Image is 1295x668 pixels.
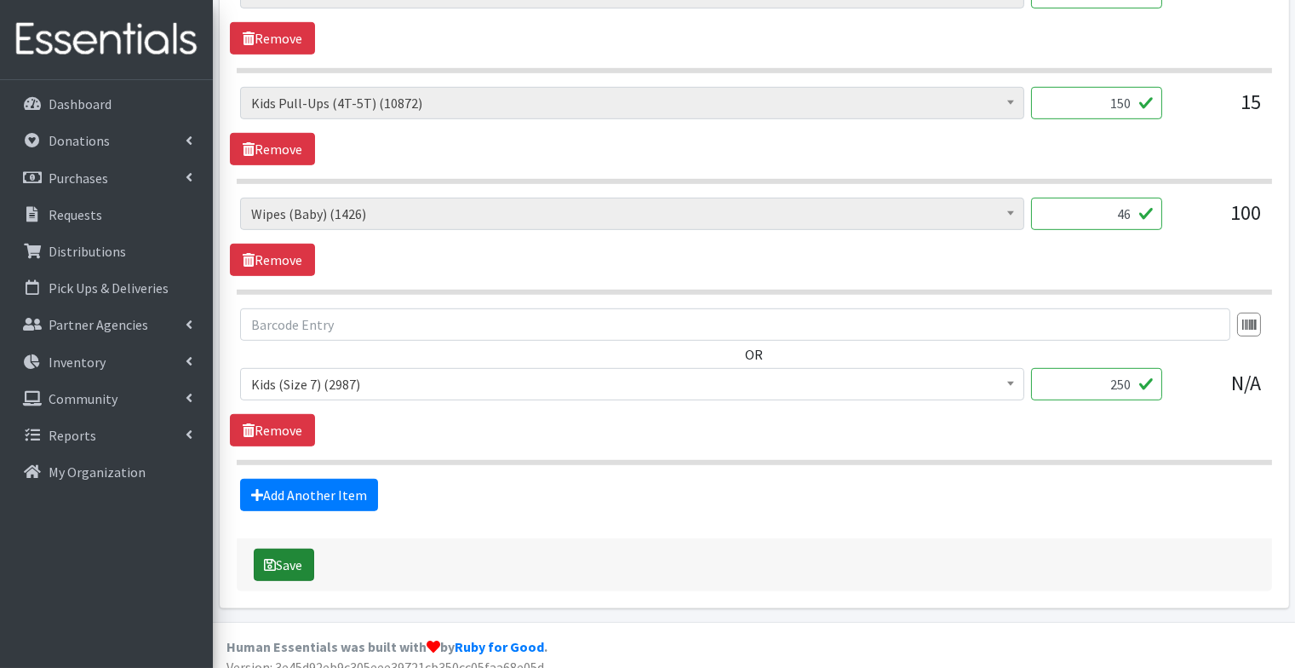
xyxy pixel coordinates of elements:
a: Pick Ups & Deliveries [7,271,206,305]
a: Distributions [7,234,206,268]
a: Donations [7,124,206,158]
span: Kids (Size 7) (2987) [240,368,1024,400]
input: Quantity [1031,87,1162,119]
p: Pick Ups & Deliveries [49,279,169,297]
span: Kids Pull-Ups (4T-5T) (10872) [240,87,1024,119]
a: Community [7,382,206,416]
a: Partner Agencies [7,308,206,342]
a: My Organization [7,455,206,489]
p: Dashboard [49,95,112,112]
p: Donations [49,132,110,149]
input: Quantity [1031,198,1162,230]
a: Add Another Item [240,479,378,511]
a: Dashboard [7,87,206,121]
p: Reports [49,427,96,444]
p: Inventory [49,354,106,371]
p: My Organization [49,464,146,481]
input: Quantity [1031,368,1162,400]
a: Remove [230,414,315,446]
a: Remove [230,133,315,165]
label: OR [745,344,763,365]
div: 100 [1176,198,1261,244]
span: Kids (Size 7) (2987) [251,372,1013,396]
p: Distributions [49,243,126,260]
a: Remove [230,22,315,55]
a: Remove [230,244,315,276]
a: Inventory [7,345,206,379]
input: Barcode Entry [240,308,1230,341]
span: Wipes (Baby) (1426) [240,198,1024,230]
span: Wipes (Baby) (1426) [251,202,1013,226]
span: Kids Pull-Ups (4T-5T) (10872) [251,91,1013,115]
button: Save [254,549,314,581]
div: 15 [1176,87,1261,133]
img: HumanEssentials [7,11,206,68]
a: Purchases [7,161,206,195]
p: Purchases [49,170,108,187]
a: Reports [7,418,206,452]
a: Ruby for Good [455,638,544,655]
a: Requests [7,198,206,232]
div: N/A [1176,368,1261,414]
p: Requests [49,206,102,223]
p: Partner Agencies [49,316,148,333]
p: Community [49,390,117,407]
strong: Human Essentials was built with by . [226,638,547,655]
